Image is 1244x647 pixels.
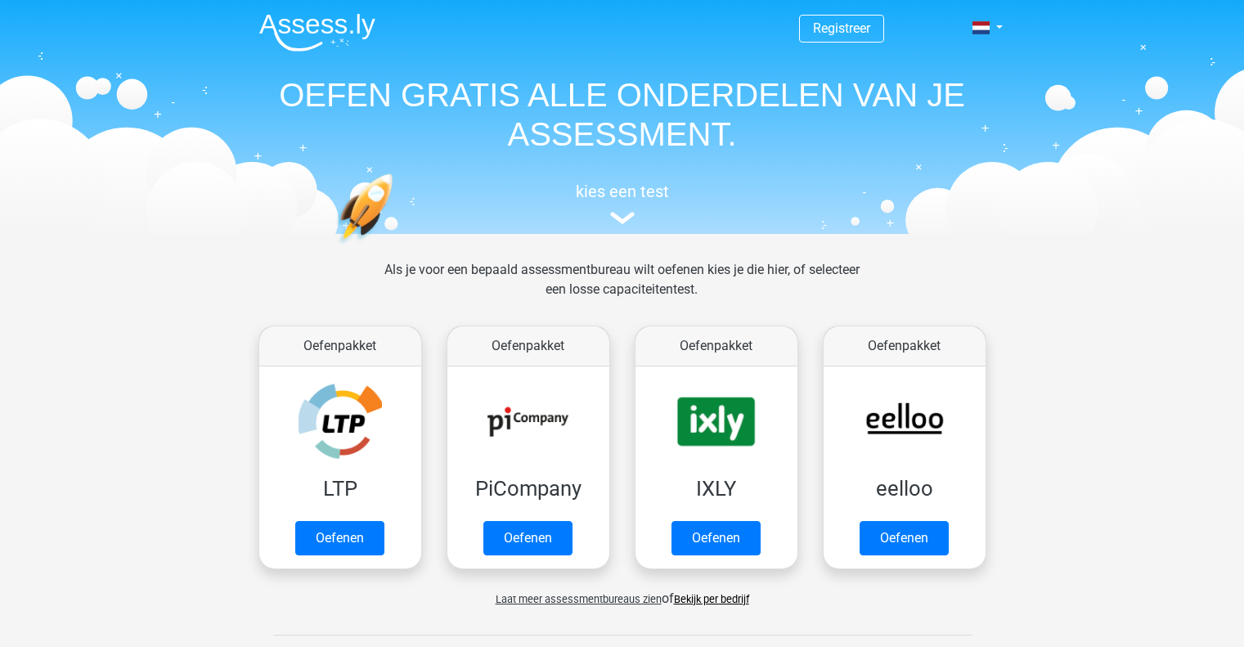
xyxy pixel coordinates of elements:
a: Oefenen [671,521,761,555]
h5: kies een test [246,182,999,201]
img: oefenen [336,173,456,321]
h1: OEFEN GRATIS ALLE ONDERDELEN VAN JE ASSESSMENT. [246,75,999,154]
a: Oefenen [860,521,949,555]
a: Registreer [813,20,870,36]
a: kies een test [246,182,999,225]
div: of [246,576,999,609]
a: Oefenen [483,521,573,555]
img: Assessly [259,13,375,52]
a: Bekijk per bedrijf [674,593,749,605]
div: Als je voor een bepaald assessmentbureau wilt oefenen kies je die hier, of selecteer een losse ca... [371,260,873,319]
a: Oefenen [295,521,384,555]
span: Laat meer assessmentbureaus zien [496,593,662,605]
img: assessment [610,212,635,224]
